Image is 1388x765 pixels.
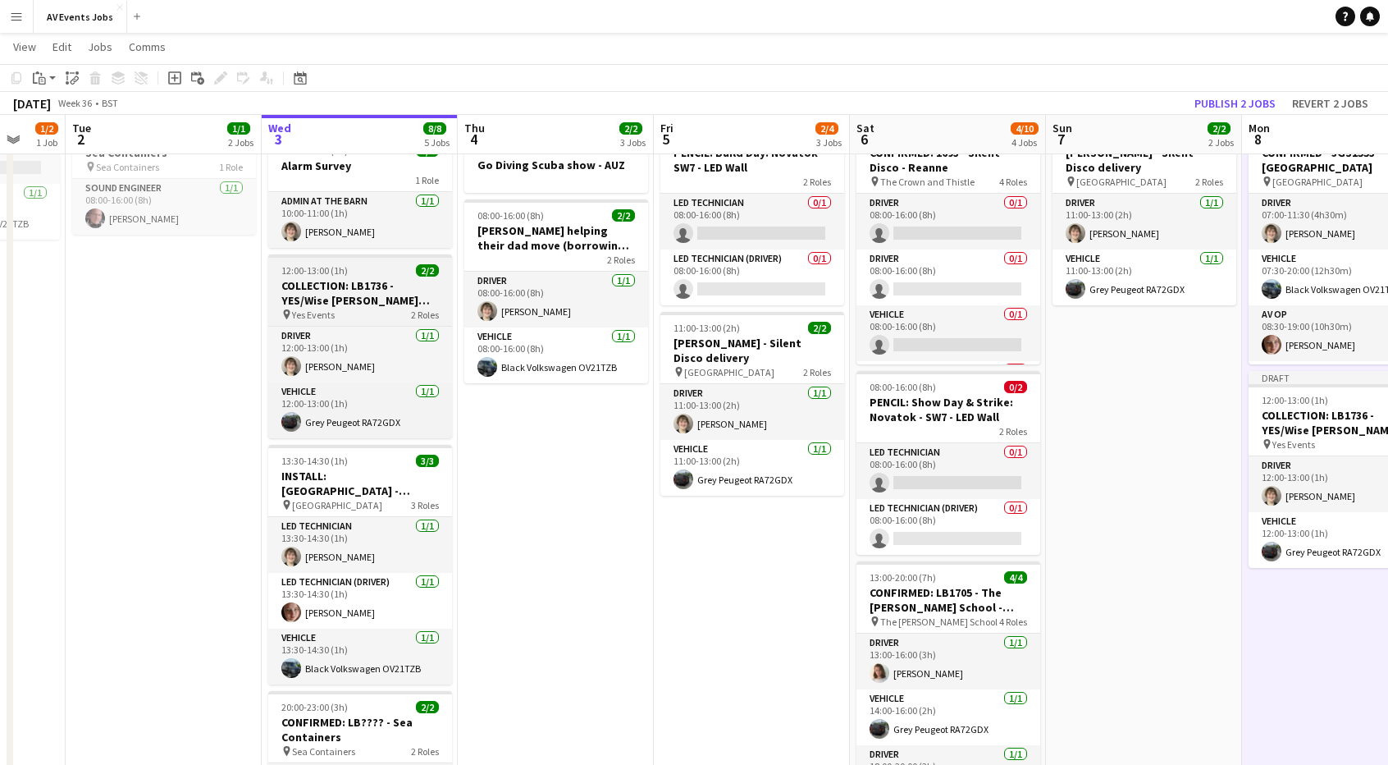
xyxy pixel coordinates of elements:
[856,499,1040,555] app-card-role: LED Technician (Driver)0/108:00-16:00 (8h)
[464,158,648,172] h3: Go Diving Scuba show - AUZ
[281,264,348,277] span: 12:00-13:00 (1h)
[1052,121,1236,305] div: 11:00-13:00 (2h)2/2[PERSON_NAME] - Silent Disco delivery [GEOGRAPHIC_DATA]2 RolesDriver1/111:00-1...
[1249,121,1270,135] span: Mon
[268,517,452,573] app-card-role: LED Technician1/113:30-14:30 (1h)[PERSON_NAME]
[102,97,118,109] div: BST
[856,121,874,135] span: Sat
[856,371,1040,555] app-job-card: 08:00-16:00 (8h)0/2PENCIL: Show Day & Strike: Novatok - SW7 - LED Wall2 RolesLED Technician0/108:...
[856,634,1040,689] app-card-role: Driver1/113:00-16:00 (3h)[PERSON_NAME]
[1050,130,1072,149] span: 7
[72,179,256,235] app-card-role: Sound Engineer1/108:00-16:00 (8h)[PERSON_NAME]
[268,254,452,438] app-job-card: 12:00-13:00 (1h)2/2COLLECTION: LB1736 - YES/Wise [PERSON_NAME] hire Yes Events2 RolesDriver1/112:...
[96,161,159,173] span: Sea Containers
[228,136,253,149] div: 2 Jobs
[1285,93,1375,114] button: Revert 2 jobs
[477,209,544,222] span: 08:00-16:00 (8h)
[673,322,740,334] span: 11:00-13:00 (2h)
[880,616,998,628] span: The [PERSON_NAME] School
[464,272,648,328] app-card-role: Driver1/108:00-16:00 (8h)[PERSON_NAME]
[72,121,91,135] span: Tue
[1004,571,1027,584] span: 4/4
[423,122,446,135] span: 8/8
[72,121,256,235] app-job-card: 08:00-16:00 (8h)1/1Sea Containers Sea Containers1 RoleSound Engineer1/108:00-16:00 (8h)[PERSON_NAME]
[1052,145,1236,175] h3: [PERSON_NAME] - Silent Disco delivery
[411,745,439,758] span: 2 Roles
[7,36,43,57] a: View
[870,381,936,393] span: 08:00-16:00 (8h)
[816,136,842,149] div: 3 Jobs
[268,121,452,248] app-job-card: In progress10:00-11:00 (1h)1/1Alarm Survey1 RoleAdmin at the Barn1/110:00-11:00 (1h)[PERSON_NAME]
[415,174,439,186] span: 1 Role
[462,130,485,149] span: 4
[607,254,635,266] span: 2 Roles
[660,312,844,496] app-job-card: 11:00-13:00 (2h)2/2[PERSON_NAME] - Silent Disco delivery [GEOGRAPHIC_DATA]2 RolesDriver1/111:00-1...
[1076,176,1167,188] span: [GEOGRAPHIC_DATA]
[268,715,452,744] h3: CONFIRMED: LB???? - Sea Containers
[227,122,250,135] span: 1/1
[281,455,348,467] span: 13:30-14:30 (1h)
[292,745,355,758] span: Sea Containers
[416,701,439,713] span: 2/2
[1011,136,1038,149] div: 4 Jobs
[660,250,844,305] app-card-role: LED Technician (Driver)0/108:00-16:00 (8h)
[464,134,648,193] app-job-card: Go Diving Scuba show - AUZ
[268,121,291,135] span: Wed
[1052,121,1072,135] span: Sun
[13,39,36,54] span: View
[658,130,673,149] span: 5
[803,176,831,188] span: 2 Roles
[856,305,1040,361] app-card-role: Vehicle0/108:00-16:00 (8h)
[81,36,119,57] a: Jobs
[34,1,127,33] button: AV Events Jobs
[660,384,844,440] app-card-role: Driver1/111:00-13:00 (2h)[PERSON_NAME]
[684,366,774,378] span: [GEOGRAPHIC_DATA]
[660,194,844,250] app-card-role: LED Technician0/108:00-16:00 (8h)
[856,121,1040,364] div: 08:00-16:00 (8h)0/4CONFIRMED: 1693 - Silent Disco - Reanne The Crown and Thistle4 RolesDriver0/10...
[46,36,78,57] a: Edit
[815,122,838,135] span: 2/4
[856,585,1040,615] h3: CONFIRMED: LB1705 - The [PERSON_NAME] School - Spotlight hire
[999,176,1027,188] span: 4 Roles
[268,382,452,438] app-card-role: Vehicle1/112:00-13:00 (1h)Grey Peugeot RA72GDX
[219,161,243,173] span: 1 Role
[53,39,71,54] span: Edit
[268,573,452,629] app-card-role: LED Technician (Driver)1/113:30-14:30 (1h)[PERSON_NAME]
[424,136,450,149] div: 5 Jobs
[660,440,844,496] app-card-role: Vehicle1/111:00-13:00 (2h)Grey Peugeot RA72GDX
[660,121,844,305] app-job-card: 08:00-16:00 (8h)0/2PENCIL: Build Day: Novatok - SW7 - LED Wall2 RolesLED Technician0/108:00-16:00...
[35,122,58,135] span: 1/2
[1052,194,1236,250] app-card-role: Driver1/111:00-13:00 (2h)[PERSON_NAME]
[1272,438,1315,451] span: Yes Events
[1208,122,1230,135] span: 2/2
[268,278,452,308] h3: COLLECTION: LB1736 - YES/Wise [PERSON_NAME] hire
[660,145,844,175] h3: PENCIL: Build Day: Novatok - SW7 - LED Wall
[416,264,439,277] span: 2/2
[660,121,673,135] span: Fri
[268,158,452,173] h3: Alarm Survey
[620,136,646,149] div: 3 Jobs
[660,336,844,365] h3: [PERSON_NAME] - Silent Disco delivery
[13,95,51,112] div: [DATE]
[464,328,648,383] app-card-role: Vehicle1/108:00-16:00 (8h)Black Volkswagen OV21TZB
[416,455,439,467] span: 3/3
[880,176,975,188] span: The Crown and Thistle
[88,39,112,54] span: Jobs
[856,443,1040,499] app-card-role: LED Technician0/108:00-16:00 (8h)
[856,250,1040,305] app-card-role: Driver0/108:00-16:00 (8h)
[70,130,91,149] span: 2
[856,194,1040,250] app-card-role: Driver0/108:00-16:00 (8h)
[464,121,485,135] span: Thu
[856,145,1040,175] h3: CONFIRMED: 1693 - Silent Disco - Reanne
[1052,250,1236,305] app-card-role: Vehicle1/111:00-13:00 (2h)Grey Peugeot RA72GDX
[36,136,57,149] div: 1 Job
[54,97,95,109] span: Week 36
[1272,176,1363,188] span: [GEOGRAPHIC_DATA]
[268,445,452,685] app-job-card: 13:30-14:30 (1h)3/3INSTALL: [GEOGRAPHIC_DATA] - Projector & Screen [GEOGRAPHIC_DATA]3 RolesLED Te...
